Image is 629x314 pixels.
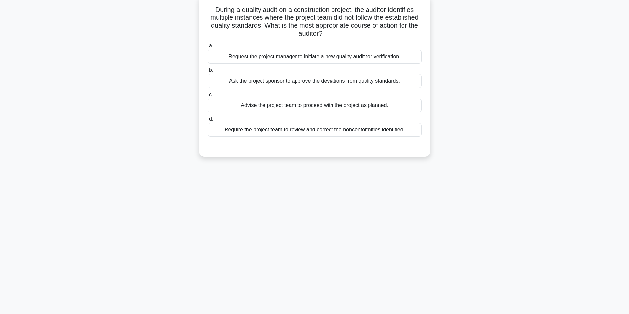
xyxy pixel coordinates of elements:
[207,6,422,38] h5: During a quality audit on a construction project, the auditor identifies multiple instances where...
[209,43,213,48] span: a.
[208,50,422,64] div: Request the project manager to initiate a new quality audit for verification.
[208,74,422,88] div: Ask the project sponsor to approve the deviations from quality standards.
[209,67,213,73] span: b.
[209,92,213,97] span: c.
[208,99,422,112] div: Advise the project team to proceed with the project as planned.
[209,116,213,122] span: d.
[208,123,422,137] div: Require the project team to review and correct the nonconformities identified.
